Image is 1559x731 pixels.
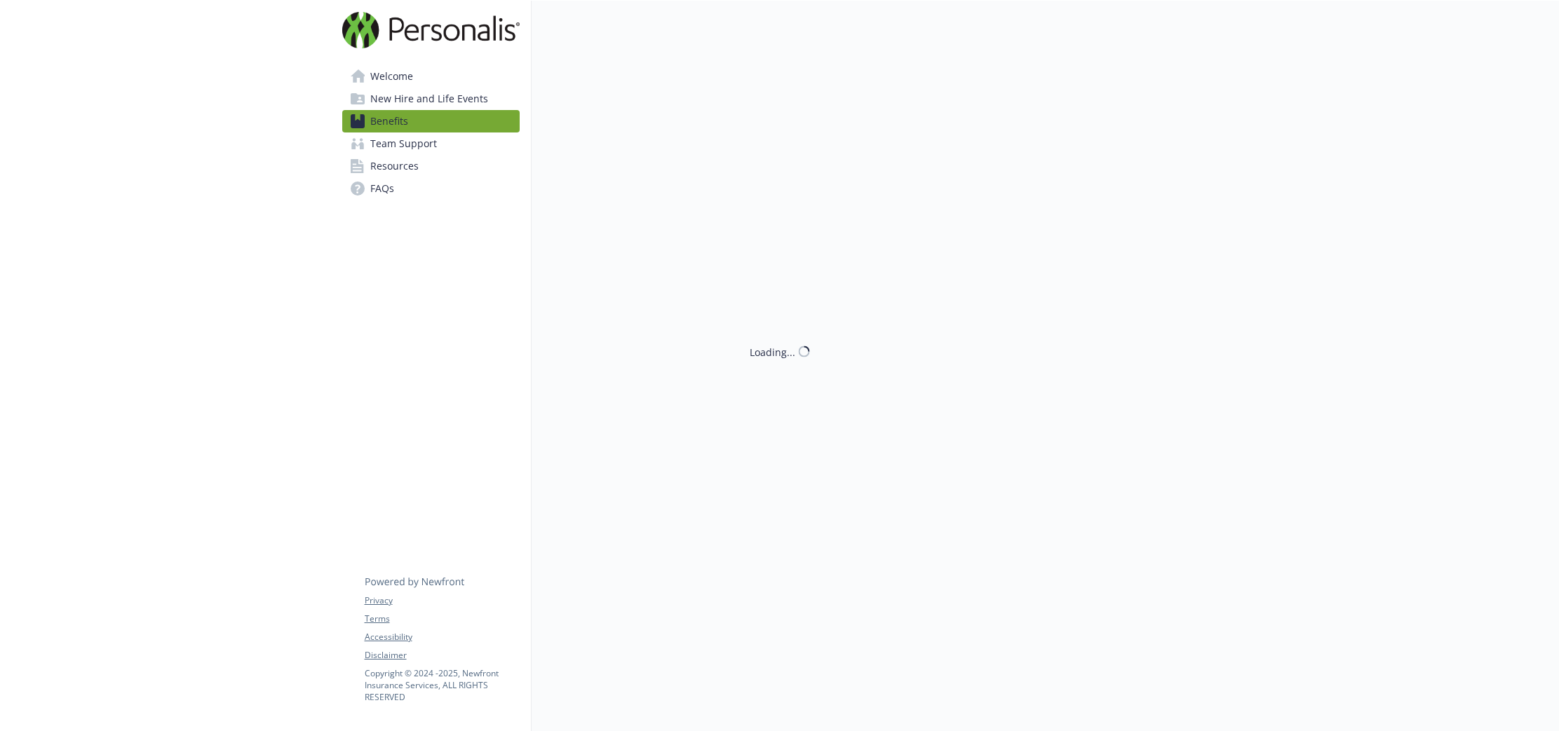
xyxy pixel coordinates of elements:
span: Welcome [370,65,413,88]
a: Team Support [342,132,520,155]
a: Benefits [342,110,520,132]
a: Accessibility [365,631,519,643]
a: Privacy [365,594,519,607]
a: Welcome [342,65,520,88]
div: Loading... [750,344,795,359]
a: FAQs [342,177,520,200]
span: Resources [370,155,419,177]
p: Copyright © 2024 - 2025 , Newfront Insurance Services, ALL RIGHTS RESERVED [365,667,519,703]
a: Disclaimer [365,649,519,662]
a: Resources [342,155,520,177]
a: New Hire and Life Events [342,88,520,110]
span: Benefits [370,110,408,132]
span: FAQs [370,177,394,200]
span: New Hire and Life Events [370,88,488,110]
a: Terms [365,613,519,625]
span: Team Support [370,132,437,155]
